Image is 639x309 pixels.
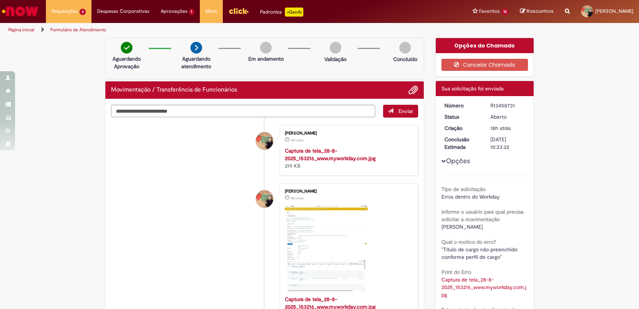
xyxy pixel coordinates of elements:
dt: Criação [439,124,485,132]
span: 3 [79,9,86,15]
button: Cancelar Chamado [441,59,528,71]
time: 28/08/2025 15:33:26 [291,138,304,142]
span: Aprovações [161,8,187,15]
span: Rascunhos [526,8,554,15]
span: 1 [189,9,195,15]
a: Captura de tela_28-8-2025_153216_www.myworkday.com.jpg [285,147,376,162]
ul: Trilhas de página [6,23,420,37]
div: [PERSON_NAME] [285,189,410,194]
b: Print do Erro [441,269,471,275]
span: [PERSON_NAME] [441,223,483,230]
button: Adicionar anexos [408,85,418,95]
div: [PERSON_NAME] [285,131,410,136]
img: img-circle-grey.png [399,42,411,54]
div: 28/08/2025 15:33:29 [490,124,525,132]
p: Aguardando atendimento [178,55,215,70]
span: 13 [501,9,509,15]
div: R13458731 [490,102,525,109]
div: Daniel Carlos Monteiro Pinto [256,132,273,150]
a: Rascunhos [520,8,554,15]
div: Padroniza [260,8,303,17]
a: Formulário de Atendimento [50,27,106,33]
p: Em andamento [248,55,284,63]
dt: Conclusão Estimada [439,136,485,151]
span: Despesas Corporativas [97,8,149,15]
p: Concluído [393,55,417,63]
img: click_logo_yellow_360x200.png [228,5,249,17]
div: 219 KB [285,147,410,170]
p: Aguardando Aprovação [108,55,145,70]
div: Daniel Carlos Monteiro Pinto [256,190,273,208]
dt: Status [439,113,485,121]
span: 18h atrás [490,125,511,132]
span: More [205,8,217,15]
img: arrow-next.png [190,42,202,54]
span: [PERSON_NAME] [595,8,633,14]
b: Qual o motivo do erro? [441,239,496,245]
div: [DATE] 10:33:32 [490,136,525,151]
button: Enviar [383,105,418,118]
div: Aberto [490,113,525,121]
h2: Movimentação / Transferência de Funcionários Histórico de tíquete [111,87,237,93]
span: Requisições [52,8,78,15]
b: Tipo de solicitação [441,186,485,193]
p: +GenAi [285,8,303,17]
a: Download de Captura de tela_28-8-2025_153216_www.myworkday.com.jpg [441,276,526,298]
img: check-circle-green.png [121,42,132,54]
span: Favoritos [479,8,500,15]
div: Opções do Chamado [436,38,534,53]
img: img-circle-grey.png [260,42,272,54]
span: Erros dentro do Workday [441,193,500,200]
span: "Título de cargo não preenchido conforme perfil de cargo" [441,246,519,260]
span: Sua solicitação foi enviada [441,85,504,92]
a: Página inicial [8,27,34,33]
img: ServiceNow [1,4,40,19]
time: 28/08/2025 15:33:29 [490,125,511,132]
img: img-circle-grey.png [330,42,341,54]
b: informe o usuário para qual precisa solicitar a movimentação [441,208,523,223]
span: Enviar [399,108,413,115]
span: 18h atrás [291,196,304,200]
time: 28/08/2025 15:32:28 [291,196,304,200]
span: 18h atrás [291,138,304,142]
p: Validação [324,55,347,63]
textarea: Digite sua mensagem aqui... [111,105,375,118]
dt: Número [439,102,485,109]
